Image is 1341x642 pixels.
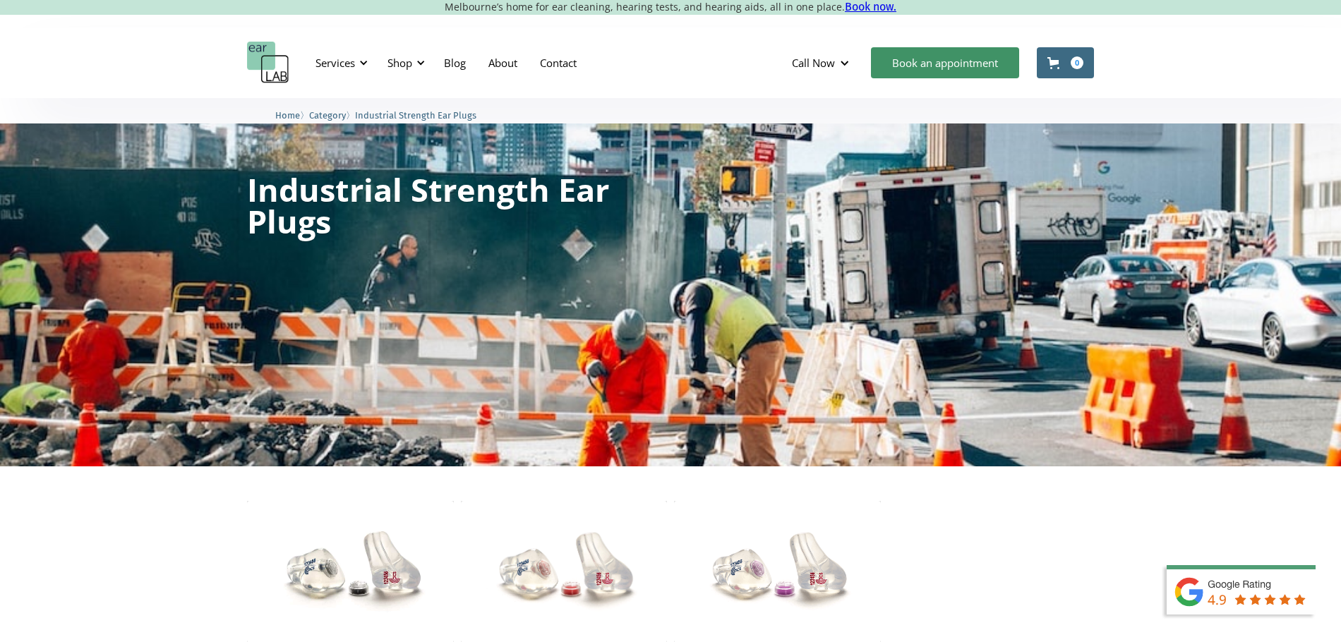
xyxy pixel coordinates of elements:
a: Industrial Strength Ear Plugs [355,108,476,121]
div: Services [315,56,355,70]
h1: Industrial Strength Ear Plugs [247,174,623,237]
div: Services [307,42,372,84]
span: Industrial Strength Ear Plugs [355,110,476,121]
div: Shop [387,56,412,70]
li: 〉 [275,108,309,123]
a: Contact [529,42,588,83]
span: Category [309,110,346,121]
a: About [477,42,529,83]
a: home [247,42,289,84]
div: 0 [1071,56,1083,69]
a: Blog [433,42,477,83]
a: Category [309,108,346,121]
li: 〉 [309,108,355,123]
div: Call Now [792,56,835,70]
span: Home [275,110,300,121]
a: Home [275,108,300,121]
div: Call Now [781,42,864,84]
div: Shop [379,42,429,84]
a: Book an appointment [871,47,1019,78]
a: Open cart [1037,47,1094,78]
